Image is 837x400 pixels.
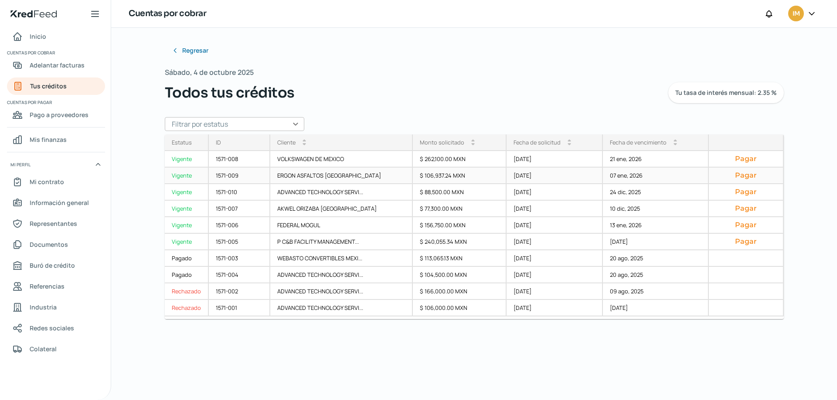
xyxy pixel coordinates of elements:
[7,299,105,316] a: Industria
[7,98,104,106] span: Cuentas por pagar
[507,168,603,184] div: [DATE]
[129,7,206,20] h1: Cuentas por cobrar
[610,138,667,146] div: Fecha de vencimiento
[716,204,776,213] button: Pagar
[209,250,270,267] div: 1571-003
[716,155,776,163] button: Pagar
[7,319,105,337] a: Redes sociales
[413,234,507,250] div: $ 240,055.34 MXN
[413,217,507,234] div: $ 156,750.00 MXN
[413,168,507,184] div: $ 106,937.24 MXN
[30,302,57,313] span: Industria
[270,283,413,300] div: ADVANCED TECHNOLOGY SERVI...
[270,151,413,168] div: VOLKSWAGEN DE MEXICO
[420,138,464,146] div: Monto solicitado
[507,151,603,168] div: [DATE]
[216,138,221,146] div: ID
[165,201,209,217] a: Vigente
[270,184,413,201] div: ADVANCED TECHNOLOGY SERVI...
[30,218,77,229] span: Representantes
[270,168,413,184] div: ERGON ASFALTOS [GEOGRAPHIC_DATA]
[30,176,64,187] span: Mi contrato
[603,300,709,316] div: [DATE]
[7,173,105,191] a: Mi contrato
[507,234,603,250] div: [DATE]
[270,201,413,217] div: AKWEL ORIZABA [GEOGRAPHIC_DATA]
[30,239,68,250] span: Documentos
[209,300,270,316] div: 1571-001
[209,267,270,283] div: 1571-004
[7,57,105,74] a: Adelantar facturas
[165,82,295,103] span: Todos tus créditos
[303,142,306,146] i: arrow_drop_down
[165,250,209,267] a: Pagado
[165,283,209,300] div: Rechazado
[270,217,413,234] div: FEDERAL MOGUL
[209,201,270,217] div: 1571-007
[165,300,209,316] a: Rechazado
[30,343,57,354] span: Colateral
[209,283,270,300] div: 1571-002
[507,184,603,201] div: [DATE]
[603,168,709,184] div: 07 ene, 2026
[568,142,571,146] i: arrow_drop_down
[30,197,89,208] span: Información general
[413,300,507,316] div: $ 106,000.00 MXN
[7,77,105,95] a: Tus créditos
[7,215,105,232] a: Representantes
[507,217,603,234] div: [DATE]
[30,323,74,333] span: Redes sociales
[172,138,192,146] div: Estatus
[793,9,800,19] span: IM
[209,151,270,168] div: 1571-008
[507,267,603,283] div: [DATE]
[10,161,31,168] span: Mi perfil
[165,217,209,234] a: Vigente
[165,66,254,79] span: Sábado, 4 de octubre 2025
[603,217,709,234] div: 13 ene, 2026
[209,168,270,184] div: 1571-009
[674,142,677,146] i: arrow_drop_down
[165,151,209,168] a: Vigente
[30,60,85,71] span: Adelantar facturas
[7,131,105,148] a: Mis finanzas
[270,267,413,283] div: ADVANCED TECHNOLOGY SERVI...
[30,281,65,292] span: Referencias
[165,267,209,283] a: Pagado
[675,90,777,96] span: Tu tasa de interés mensual: 2.35 %
[507,283,603,300] div: [DATE]
[30,31,46,42] span: Inicio
[7,49,104,57] span: Cuentas por cobrar
[182,47,208,54] span: Regresar
[209,234,270,250] div: 1571-005
[270,300,413,316] div: ADVANCED TECHNOLOGY SERVI...
[277,138,296,146] div: Cliente
[30,81,67,91] span: Tus créditos
[507,250,603,267] div: [DATE]
[603,234,709,250] div: [DATE]
[413,250,507,267] div: $ 113,065.13 MXN
[716,171,776,180] button: Pagar
[165,234,209,250] a: Vigente
[413,151,507,168] div: $ 262,100.00 MXN
[270,250,413,267] div: WEBASTO CONVERTIBLES MEXI...
[716,188,776,196] button: Pagar
[413,184,507,201] div: $ 88,500.00 MXN
[7,194,105,212] a: Información general
[603,184,709,201] div: 24 dic, 2025
[603,201,709,217] div: 10 dic, 2025
[413,283,507,300] div: $ 166,000.00 MXN
[165,168,209,184] a: Vigente
[514,138,561,146] div: Fecha de solicitud
[7,278,105,295] a: Referencias
[165,42,215,59] button: Regresar
[30,260,75,271] span: Buró de crédito
[270,234,413,250] div: P C&B FACILITY MANAGEMENT...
